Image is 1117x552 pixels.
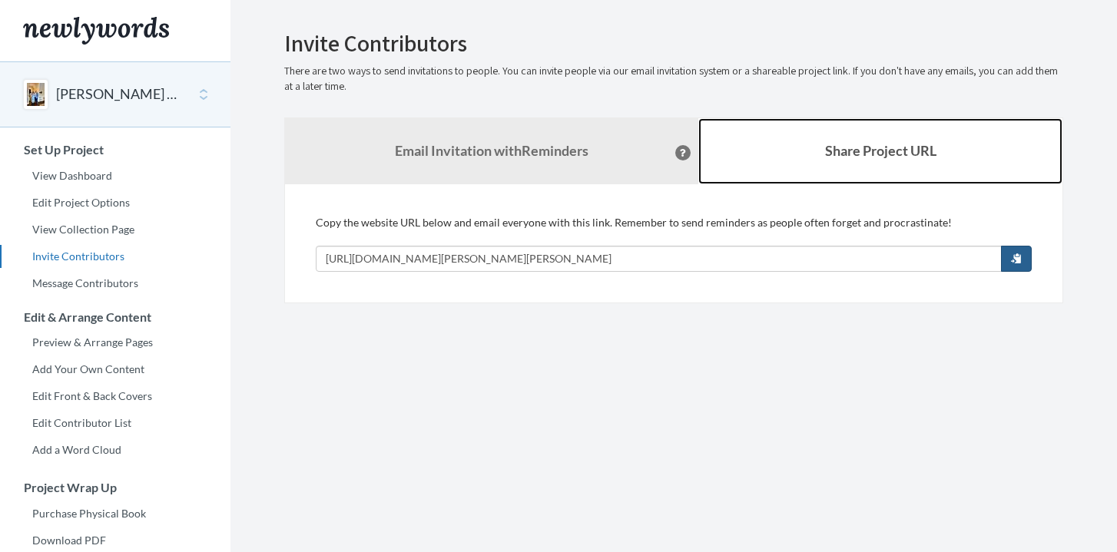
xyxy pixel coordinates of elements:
[395,142,588,159] strong: Email Invitation with Reminders
[56,84,181,104] button: [PERSON_NAME] and [PERSON_NAME]'s 30th Anniversary
[825,142,936,159] b: Share Project URL
[316,215,1032,272] div: Copy the website URL below and email everyone with this link. Remember to send reminders as peopl...
[284,31,1063,56] h2: Invite Contributors
[1,143,230,157] h3: Set Up Project
[23,17,169,45] img: Newlywords logo
[284,64,1063,94] p: There are two ways to send invitations to people. You can invite people via our email invitation ...
[32,11,88,25] span: Support
[1,310,230,324] h3: Edit & Arrange Content
[1,481,230,494] h3: Project Wrap Up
